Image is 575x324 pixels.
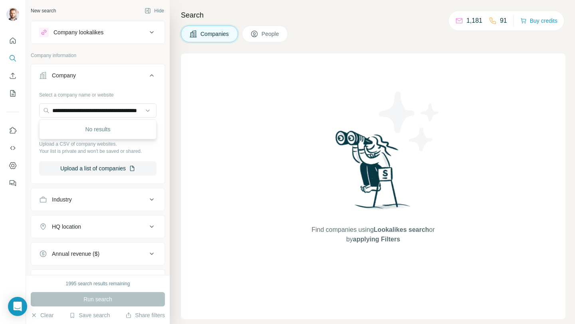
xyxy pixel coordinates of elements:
[31,190,165,209] button: Industry
[6,141,19,155] button: Use Surfe API
[353,236,400,243] span: applying Filters
[52,196,72,203] div: Industry
[69,311,110,319] button: Save search
[125,311,165,319] button: Share filters
[6,158,19,173] button: Dashboard
[52,223,81,231] div: HQ location
[31,66,165,88] button: Company
[31,52,165,59] p: Company information
[39,88,157,99] div: Select a company name or website
[31,7,56,14] div: New search
[200,30,230,38] span: Companies
[373,85,445,157] img: Surfe Illustration - Stars
[52,250,99,258] div: Annual revenue ($)
[54,28,103,36] div: Company lookalikes
[520,15,557,26] button: Buy credits
[6,8,19,21] img: Avatar
[66,280,130,287] div: 1995 search results remaining
[6,176,19,190] button: Feedback
[39,161,157,176] button: Upload a list of companies
[31,311,54,319] button: Clear
[500,16,507,26] p: 91
[139,5,170,17] button: Hide
[31,244,165,263] button: Annual revenue ($)
[6,51,19,65] button: Search
[309,225,437,244] span: Find companies using or by
[6,86,19,101] button: My lists
[6,123,19,138] button: Use Surfe on LinkedIn
[332,128,415,217] img: Surfe Illustration - Woman searching with binoculars
[6,69,19,83] button: Enrich CSV
[6,34,19,48] button: Quick start
[52,71,76,79] div: Company
[39,148,157,155] p: Your list is private and won't be saved or shared.
[41,121,155,137] div: No results
[39,140,157,148] p: Upload a CSV of company websites.
[262,30,280,38] span: People
[374,226,429,233] span: Lookalikes search
[31,217,165,236] button: HQ location
[31,271,165,290] button: Employees (size)
[181,10,565,21] h4: Search
[8,297,27,316] div: Open Intercom Messenger
[466,16,482,26] p: 1,181
[31,23,165,42] button: Company lookalikes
